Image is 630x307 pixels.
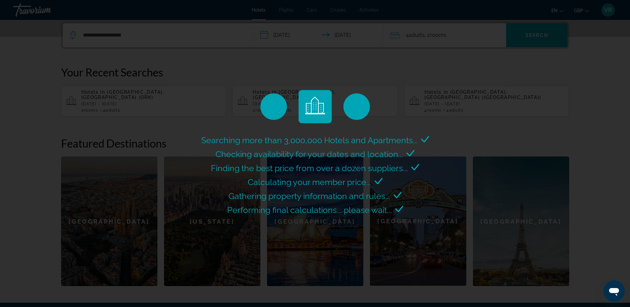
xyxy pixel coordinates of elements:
span: Finding the best price from over a dozen suppliers... [211,163,408,173]
span: Gathering property information and rules... [228,191,390,201]
span: Performing final calculations... please wait... [227,205,392,215]
iframe: Button to launch messaging window [603,280,625,302]
span: Checking availability for your dates and location... [216,149,403,159]
span: Searching more than 3,000,000 Hotels and Apartments... [201,135,418,145]
span: Calculating your member price... [248,177,371,187]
